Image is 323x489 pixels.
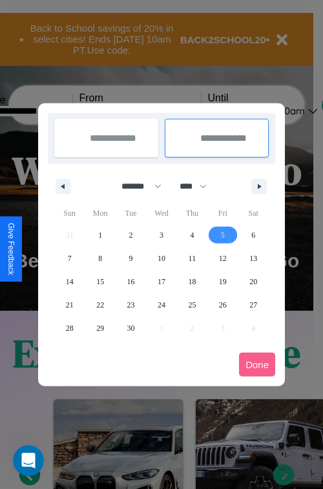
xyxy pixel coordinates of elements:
[249,293,257,317] span: 27
[98,247,102,270] span: 8
[127,270,135,293] span: 16
[251,224,255,247] span: 6
[207,270,238,293] button: 19
[146,293,176,317] button: 24
[85,247,115,270] button: 8
[146,247,176,270] button: 10
[221,224,225,247] span: 5
[249,270,257,293] span: 20
[146,203,176,224] span: Wed
[158,270,165,293] span: 17
[116,317,146,340] button: 30
[66,317,74,340] span: 28
[188,293,196,317] span: 25
[66,270,74,293] span: 14
[116,203,146,224] span: Tue
[116,247,146,270] button: 9
[238,270,269,293] button: 20
[158,293,165,317] span: 24
[96,317,104,340] span: 29
[85,317,115,340] button: 29
[85,293,115,317] button: 22
[219,247,227,270] span: 12
[177,224,207,247] button: 4
[127,293,135,317] span: 23
[219,270,227,293] span: 19
[116,293,146,317] button: 23
[190,224,194,247] span: 4
[177,293,207,317] button: 25
[189,247,196,270] span: 11
[6,223,16,275] div: Give Feedback
[116,224,146,247] button: 2
[129,247,133,270] span: 9
[54,203,85,224] span: Sun
[68,247,72,270] span: 7
[146,270,176,293] button: 17
[219,293,227,317] span: 26
[238,203,269,224] span: Sat
[85,203,115,224] span: Mon
[238,224,269,247] button: 6
[207,224,238,247] button: 5
[188,270,196,293] span: 18
[54,317,85,340] button: 28
[177,203,207,224] span: Thu
[238,247,269,270] button: 13
[98,224,102,247] span: 1
[96,293,104,317] span: 22
[129,224,133,247] span: 2
[54,247,85,270] button: 7
[160,224,163,247] span: 3
[96,270,104,293] span: 15
[177,247,207,270] button: 11
[13,445,44,476] iframe: Intercom live chat
[127,317,135,340] span: 30
[207,203,238,224] span: Fri
[85,270,115,293] button: 15
[66,293,74,317] span: 21
[249,247,257,270] span: 13
[207,293,238,317] button: 26
[146,224,176,247] button: 3
[207,247,238,270] button: 12
[239,353,275,377] button: Done
[54,270,85,293] button: 14
[85,224,115,247] button: 1
[54,293,85,317] button: 21
[158,247,165,270] span: 10
[238,293,269,317] button: 27
[177,270,207,293] button: 18
[116,270,146,293] button: 16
